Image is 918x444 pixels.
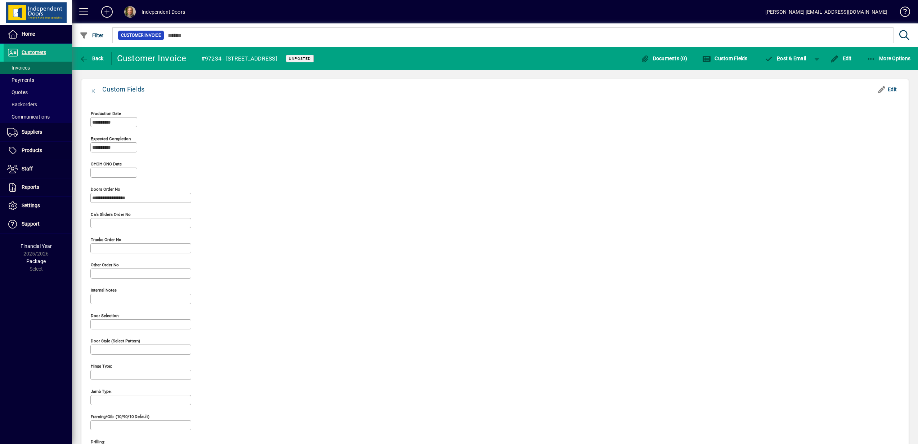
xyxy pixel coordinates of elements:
[4,178,72,196] a: Reports
[85,81,102,98] button: Close
[874,83,900,96] button: Edit
[700,52,749,65] button: Custom Fields
[22,129,42,135] span: Suppliers
[4,160,72,178] a: Staff
[4,86,72,98] a: Quotes
[22,184,39,190] span: Reports
[78,52,106,65] button: Back
[7,114,50,120] span: Communications
[91,262,119,267] mat-label: Other Order No
[72,52,112,65] app-page-header-button: Back
[91,237,121,242] mat-label: Tracks Order No
[21,243,52,249] span: Financial Year
[121,32,161,39] span: Customer Invoice
[91,338,140,343] mat-label: Door Style (Select Pattern)
[4,142,72,160] a: Products
[91,111,121,116] mat-label: Production Date
[91,288,117,293] mat-label: Internal Notes
[289,56,311,61] span: Unposted
[702,55,748,61] span: Custom Fields
[4,215,72,233] a: Support
[22,166,33,172] span: Staff
[7,65,30,71] span: Invoices
[91,187,120,192] mat-label: Doors Order No
[95,5,118,18] button: Add
[765,6,887,18] div: [PERSON_NAME] [EMAIL_ADDRESS][DOMAIN_NAME]
[22,221,40,227] span: Support
[895,1,909,25] a: Knowledge Base
[80,55,104,61] span: Back
[91,161,122,166] mat-label: CHCH CNC Date
[765,55,806,61] span: ost & Email
[91,313,120,318] mat-label: Door Selection:
[91,364,112,369] mat-label: Hinge Type:
[78,29,106,42] button: Filter
[828,52,854,65] button: Edit
[640,55,687,61] span: Documents (0)
[4,111,72,123] a: Communications
[865,52,913,65] button: More Options
[201,53,277,65] div: #97234 - [STREET_ADDRESS]
[80,32,104,38] span: Filter
[22,203,40,208] span: Settings
[4,197,72,215] a: Settings
[91,414,149,419] mat-label: Framing/Gib: (10/90/10 default)
[867,55,911,61] span: More Options
[102,84,144,95] div: Custom Fields
[4,123,72,141] a: Suppliers
[4,62,72,74] a: Invoices
[7,89,28,95] span: Quotes
[26,258,46,264] span: Package
[777,55,780,61] span: P
[639,52,689,65] button: Documents (0)
[91,212,131,217] mat-label: Ca's Sliders Order No
[4,74,72,86] a: Payments
[142,6,185,18] div: Independent Doors
[7,77,34,83] span: Payments
[7,102,37,107] span: Backorders
[877,84,897,95] span: Edit
[761,52,810,65] button: Post & Email
[117,53,187,64] div: Customer Invoice
[118,5,142,18] button: Profile
[91,136,131,141] mat-label: Expected Completion
[91,389,112,394] mat-label: Jamb Type:
[22,31,35,37] span: Home
[4,25,72,43] a: Home
[4,98,72,111] a: Backorders
[830,55,852,61] span: Edit
[22,147,42,153] span: Products
[22,49,46,55] span: Customers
